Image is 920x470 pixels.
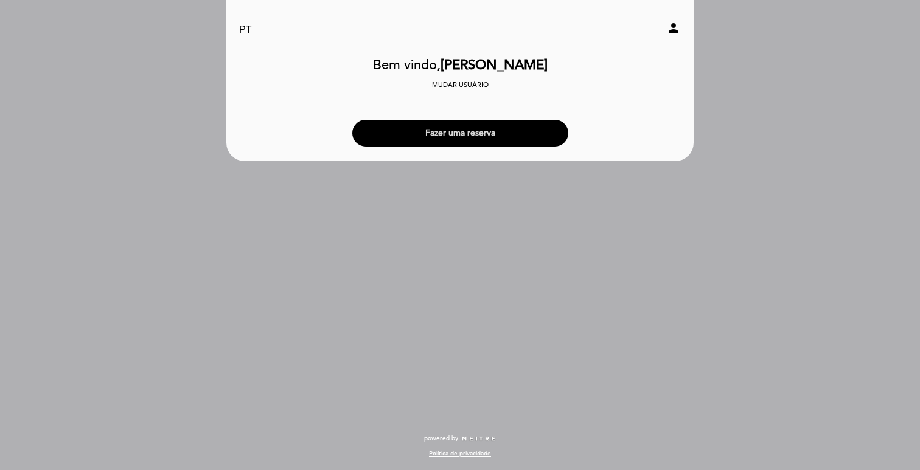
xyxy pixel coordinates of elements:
i: person [666,21,681,35]
button: Mudar usuário [428,80,492,91]
a: Política de privacidade [429,449,491,458]
button: Fazer uma reserva [352,120,568,147]
a: powered by [424,434,496,443]
button: person [666,21,681,40]
span: powered by [424,434,458,443]
a: Zuccardi [GEOGRAPHIC_DATA] - Restaurant [GEOGRAPHIC_DATA] [384,13,536,47]
img: MEITRE [461,436,496,442]
h2: Bem vindo, [373,58,548,73]
span: [PERSON_NAME] [441,57,548,74]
